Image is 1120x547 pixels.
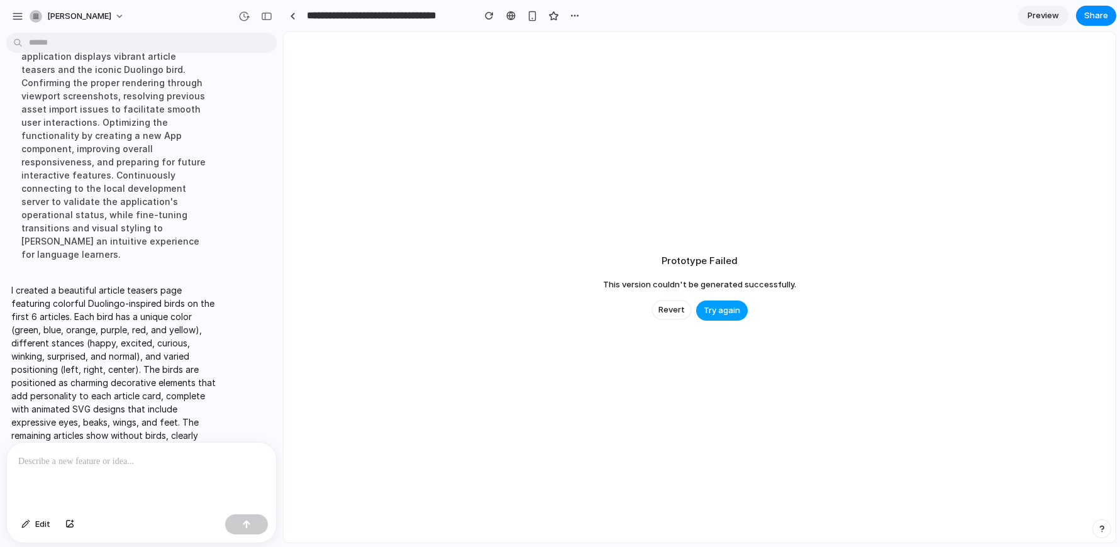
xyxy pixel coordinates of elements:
button: Revert [652,301,691,319]
span: Share [1084,9,1108,22]
p: I created a beautiful article teasers page featuring colorful Duolingo-inspired birds on the firs... [11,284,221,468]
button: Share [1076,6,1116,26]
div: Implementing visual enhancements by refining the layout, ensuring the application displays vibran... [11,16,221,268]
span: Revert [658,304,685,316]
button: Try again [696,301,748,321]
button: Edit [15,514,57,534]
span: [PERSON_NAME] [47,10,111,23]
span: This version couldn't be generated successfully. [603,279,796,291]
button: [PERSON_NAME] [25,6,131,26]
h2: Prototype Failed [662,254,738,268]
span: Try again [704,304,740,317]
span: Preview [1028,9,1059,22]
a: Preview [1018,6,1068,26]
span: Edit [35,518,50,531]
